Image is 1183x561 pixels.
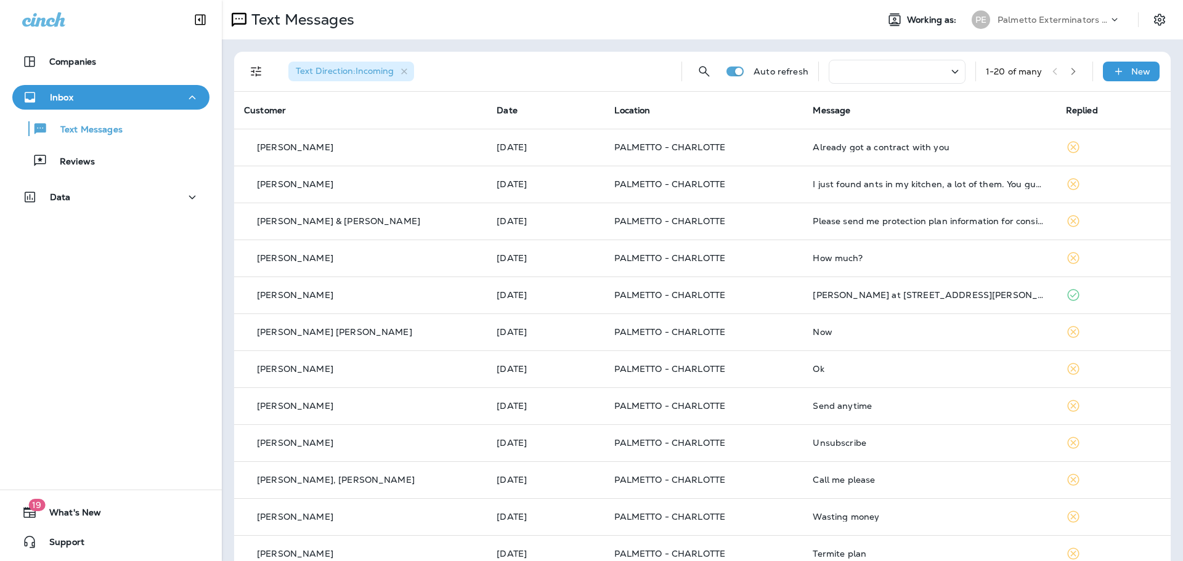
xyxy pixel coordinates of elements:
[614,105,650,116] span: Location
[37,537,84,552] span: Support
[986,67,1043,76] div: 1 - 20 of many
[813,105,850,116] span: Message
[497,549,595,559] p: Aug 5, 2025 10:11 AM
[813,512,1046,522] div: Wasting money
[497,142,595,152] p: Aug 11, 2025 12:12 AM
[244,59,269,84] button: Filters
[50,192,71,202] p: Data
[497,364,595,374] p: Aug 5, 2025 02:15 PM
[497,512,595,522] p: Aug 5, 2025 10:11 AM
[257,179,333,189] p: [PERSON_NAME]
[998,15,1108,25] p: Palmetto Exterminators LLC
[257,364,333,374] p: [PERSON_NAME]
[907,15,959,25] span: Working as:
[813,216,1046,226] div: Please send me protection plan information for consideration
[288,62,414,81] div: Text Direction:Incoming
[12,116,209,142] button: Text Messages
[12,148,209,174] button: Reviews
[754,67,808,76] p: Auto refresh
[257,512,333,522] p: [PERSON_NAME]
[1131,67,1150,76] p: New
[614,511,725,522] span: PALMETTO - CHARLOTTE
[497,401,595,411] p: Aug 5, 2025 01:28 PM
[614,363,725,374] span: PALMETTO - CHARLOTTE
[497,105,518,116] span: Date
[497,253,595,263] p: Aug 8, 2025 12:30 PM
[614,548,725,559] span: PALMETTO - CHARLOTTE
[246,10,354,29] p: Text Messages
[1066,105,1098,116] span: Replied
[257,401,333,411] p: [PERSON_NAME]
[813,549,1046,559] div: Termite plan
[614,326,725,337] span: PALMETTO - CHARLOTTE
[813,438,1046,448] div: Unsubscribe
[813,290,1046,300] div: George M Roscoe senior at 1825 GIANA LANE 28112 STOP SERVICE. AUGUST 11TH 2025
[813,142,1046,152] div: Already got a contract with you
[48,124,123,136] p: Text Messages
[12,49,209,74] button: Companies
[813,253,1046,263] div: How much?
[28,499,45,511] span: 19
[1148,9,1171,31] button: Settings
[614,179,725,190] span: PALMETTO - CHARLOTTE
[614,142,725,153] span: PALMETTO - CHARLOTTE
[49,57,96,67] p: Companies
[257,290,333,300] p: [PERSON_NAME]
[813,364,1046,374] div: Ok
[497,438,595,448] p: Aug 5, 2025 10:16 AM
[614,289,725,301] span: PALMETTO - CHARLOTTE
[614,252,725,264] span: PALMETTO - CHARLOTTE
[497,179,595,189] p: Aug 9, 2025 08:47 PM
[257,142,333,152] p: [PERSON_NAME]
[37,507,101,522] span: What's New
[47,156,95,168] p: Reviews
[183,7,217,32] button: Collapse Sidebar
[497,290,595,300] p: Aug 7, 2025 07:19 AM
[497,327,595,337] p: Aug 6, 2025 09:27 AM
[497,216,595,226] p: Aug 8, 2025 03:10 PM
[972,10,990,29] div: PE
[12,85,209,110] button: Inbox
[12,530,209,554] button: Support
[50,92,73,102] p: Inbox
[257,549,333,559] p: [PERSON_NAME]
[257,216,420,226] p: [PERSON_NAME] & [PERSON_NAME]
[614,216,725,227] span: PALMETTO - CHARLOTTE
[296,65,394,76] span: Text Direction : Incoming
[244,105,286,116] span: Customer
[497,475,595,485] p: Aug 5, 2025 10:11 AM
[813,401,1046,411] div: Send anytime
[257,438,333,448] p: [PERSON_NAME]
[257,475,415,485] p: [PERSON_NAME], [PERSON_NAME]
[614,437,725,448] span: PALMETTO - CHARLOTTE
[12,500,209,525] button: 19What's New
[813,327,1046,337] div: Now
[614,400,725,411] span: PALMETTO - CHARLOTTE
[813,475,1046,485] div: Call me please
[813,179,1046,189] div: I just found ants in my kitchen, a lot of them. You guys just came out and sprayed. I think you n...
[614,474,725,485] span: PALMETTO - CHARLOTTE
[257,327,412,337] p: [PERSON_NAME] [PERSON_NAME]
[692,59,717,84] button: Search Messages
[12,185,209,209] button: Data
[257,253,333,263] p: [PERSON_NAME]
